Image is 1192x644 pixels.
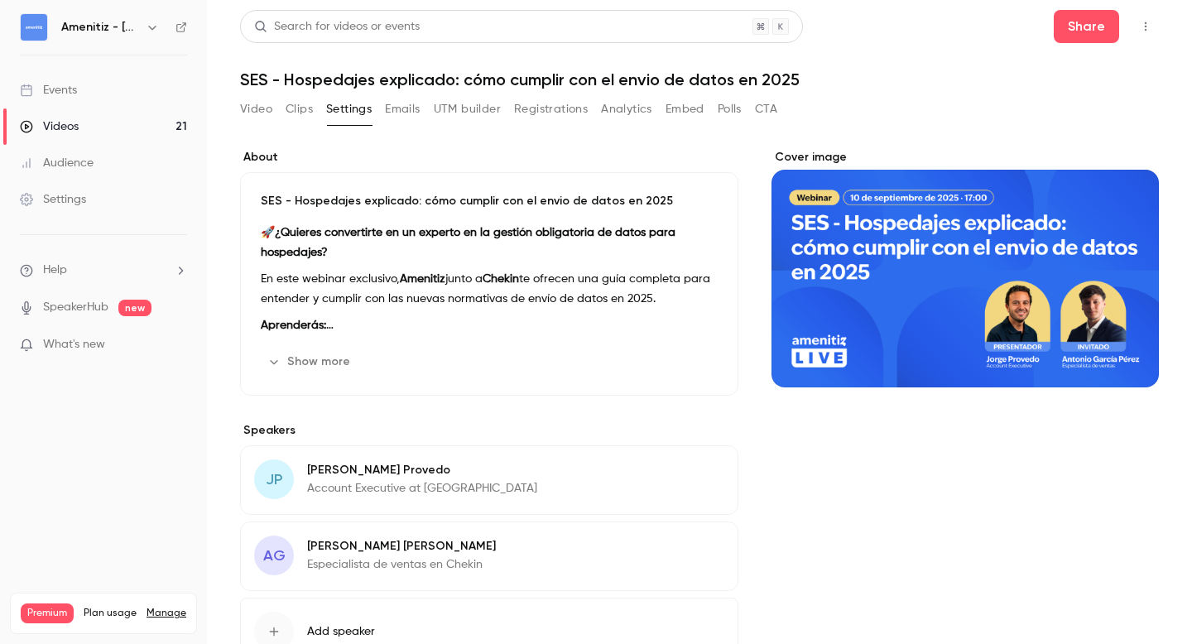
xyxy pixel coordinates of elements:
span: Premium [21,603,74,623]
p: SES - Hospedajes explicado: cómo cumplir con el envio de datos en 2025 [261,193,718,209]
p: En este webinar exclusivo, junto a te ofrecen una guía completa para entender y cumplir con las n... [261,269,718,309]
button: Polls [718,96,742,123]
h1: SES - Hospedajes explicado: cómo cumplir con el envio de datos en 2025 [240,70,1159,89]
strong: Amenitiz [400,273,445,285]
strong: Aprenderás: [261,320,334,331]
li: help-dropdown-opener [20,262,187,279]
label: Cover image [771,149,1159,166]
button: Emails [385,96,420,123]
label: Speakers [240,422,738,439]
span: AG [263,545,286,567]
button: Show more [261,348,360,375]
p: Account Executive at [GEOGRAPHIC_DATA] [307,480,537,497]
button: Settings [326,96,372,123]
img: Amenitiz - España 🇪🇸 [21,14,47,41]
div: Videos [20,118,79,135]
span: Add speaker [307,623,375,640]
a: Manage [147,607,186,620]
button: Registrations [514,96,588,123]
div: AG[PERSON_NAME] [PERSON_NAME]Especialista de ventas en Chekin [240,521,738,591]
button: Clips [286,96,313,123]
h6: Amenitiz - [GEOGRAPHIC_DATA] 🇪🇸 [61,19,139,36]
p: Especialista de ventas en Chekin [307,556,496,573]
span: new [118,300,151,316]
button: UTM builder [434,96,501,123]
button: Share [1054,10,1119,43]
div: Audience [20,155,94,171]
span: Plan usage [84,607,137,620]
iframe: Noticeable Trigger [167,338,187,353]
div: Events [20,82,77,99]
strong: ¿Quieres convertirte en un experto en la gestión obligatoria de datos para hospedajes? [261,227,675,258]
div: JP[PERSON_NAME] ProvedoAccount Executive at [GEOGRAPHIC_DATA] [240,445,738,515]
button: Video [240,96,272,123]
div: Settings [20,191,86,208]
label: About [240,149,738,166]
span: Help [43,262,67,279]
p: 🚀 [261,223,718,262]
span: What's new [43,336,105,353]
span: JP [266,469,282,491]
button: Top Bar Actions [1132,13,1159,40]
p: [PERSON_NAME] Provedo [307,462,537,478]
p: [PERSON_NAME] [PERSON_NAME] [307,538,496,555]
div: Search for videos or events [254,18,420,36]
strong: Chekin [483,273,519,285]
section: Cover image [771,149,1159,387]
button: CTA [755,96,777,123]
a: SpeakerHub [43,299,108,316]
button: Analytics [601,96,652,123]
button: Embed [666,96,704,123]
